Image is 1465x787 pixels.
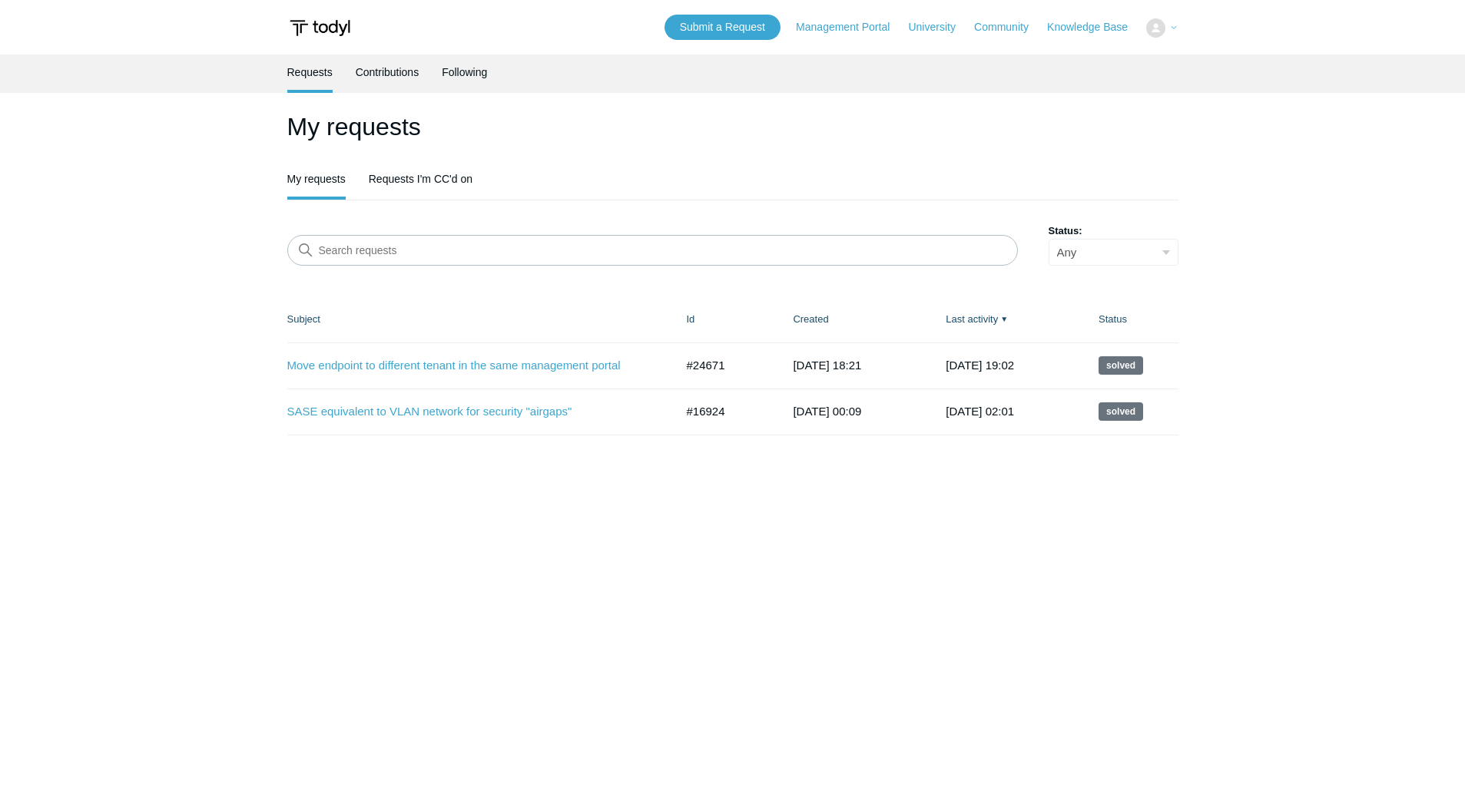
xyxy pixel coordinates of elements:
[287,403,652,421] a: SASE equivalent to VLAN network for security "airgaps"
[287,161,346,197] a: My requests
[287,296,671,342] th: Subject
[287,14,353,42] img: Todyl Support Center Help Center home page
[356,55,419,90] a: Contributions
[1099,356,1143,375] span: This request has been solved
[793,313,828,325] a: Created
[796,19,905,35] a: Management Portal
[1099,402,1143,421] span: This request has been solved
[665,15,781,40] a: Submit a Request
[1000,313,1008,325] span: ▼
[946,359,1014,372] time: 2025-05-22T19:02:12+00:00
[946,313,998,325] a: Last activity▼
[793,405,861,418] time: 2024-04-06T00:09:26+00:00
[974,19,1044,35] a: Community
[671,389,778,435] td: #16924
[671,342,778,389] td: #24671
[1083,296,1178,342] th: Status
[671,296,778,342] th: Id
[369,161,472,197] a: Requests I'm CC'd on
[908,19,970,35] a: University
[1049,223,1178,239] label: Status:
[442,55,487,90] a: Following
[1047,19,1143,35] a: Knowledge Base
[946,405,1014,418] time: 2024-05-03T02:01:54+00:00
[287,108,1178,145] h1: My requests
[287,235,1018,266] input: Search requests
[793,359,861,372] time: 2025-05-02T18:21:52+00:00
[287,357,652,375] a: Move endpoint to different tenant in the same management portal
[287,55,333,90] a: Requests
